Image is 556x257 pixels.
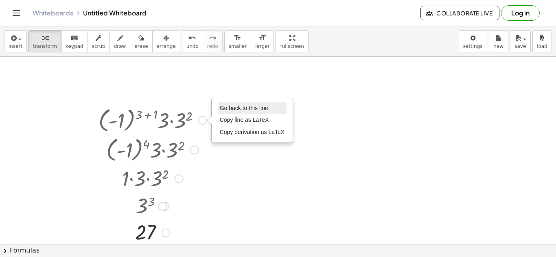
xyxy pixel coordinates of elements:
[220,129,285,135] span: Copy derivation as LaTeX
[251,30,274,52] button: format_sizelarger
[66,43,83,49] span: keypad
[114,43,126,49] span: draw
[459,30,487,52] button: settings
[532,30,552,52] button: load
[276,30,308,52] button: fullscreen
[258,33,266,43] i: format_size
[188,33,196,43] i: undo
[70,33,78,43] i: keyboard
[427,9,493,17] span: Collaborate Live
[92,43,105,49] span: scrub
[33,9,73,17] a: Whiteboards
[209,33,217,43] i: redo
[229,43,247,49] span: smaller
[4,30,27,52] button: insert
[501,5,540,21] button: Log in
[514,43,526,49] span: save
[9,43,22,49] span: insert
[280,43,304,49] span: fullscreen
[489,30,508,52] button: new
[463,43,483,49] span: settings
[152,30,180,52] button: arrange
[203,30,223,52] button: redoredo
[130,30,152,52] button: erase
[109,30,131,52] button: draw
[134,43,148,49] span: erase
[88,30,110,52] button: scrub
[207,43,218,49] span: redo
[186,43,199,49] span: undo
[255,43,269,49] span: larger
[33,43,57,49] span: transform
[28,30,61,52] button: transform
[157,43,176,49] span: arrange
[182,30,203,52] button: undoundo
[493,43,503,49] span: new
[420,6,499,20] button: Collaborate Live
[10,6,23,19] button: Toggle navigation
[234,33,241,43] i: format_size
[537,43,547,49] span: load
[61,30,88,52] button: keyboardkeypad
[224,30,251,52] button: format_sizesmaller
[510,30,531,52] button: save
[220,117,269,123] span: Copy line as LaTeX
[220,105,268,111] span: Go back to this line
